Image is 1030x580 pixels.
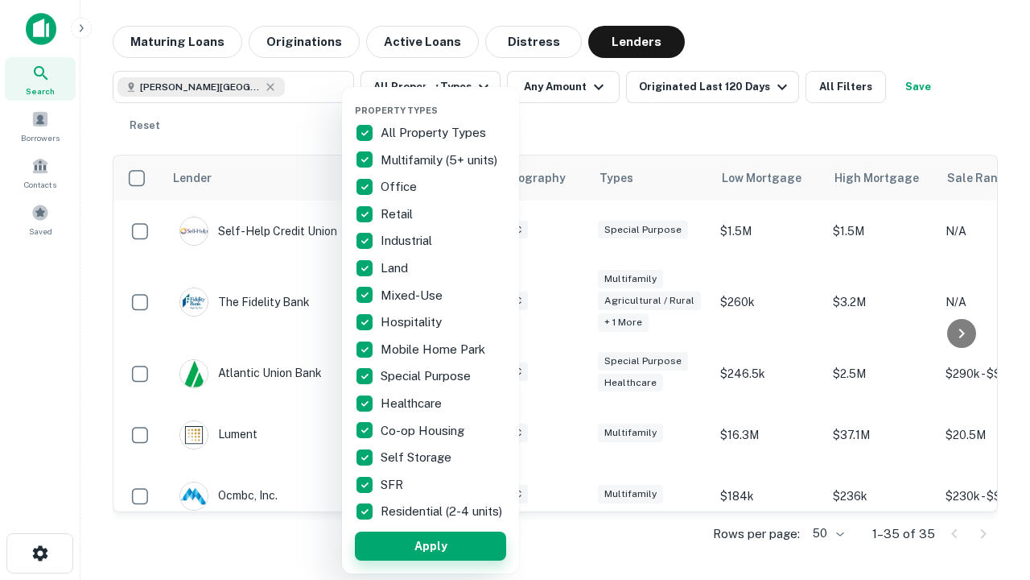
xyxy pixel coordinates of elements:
iframe: Chat Widget [950,451,1030,528]
p: SFR [381,475,406,495]
p: Mobile Home Park [381,340,488,359]
p: Co-op Housing [381,421,468,441]
p: Hospitality [381,313,445,332]
p: Residential (2-4 units) [381,502,505,521]
span: Property Types [355,106,438,115]
p: Self Storage [381,448,455,467]
p: Special Purpose [381,367,474,386]
p: Mixed-Use [381,286,446,305]
button: Apply [355,532,506,561]
p: Retail [381,205,416,224]
p: Industrial [381,231,435,251]
p: Multifamily (5+ units) [381,151,501,170]
p: All Property Types [381,123,489,143]
p: Healthcare [381,394,445,413]
p: Land [381,259,411,278]
p: Office [381,177,420,197]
